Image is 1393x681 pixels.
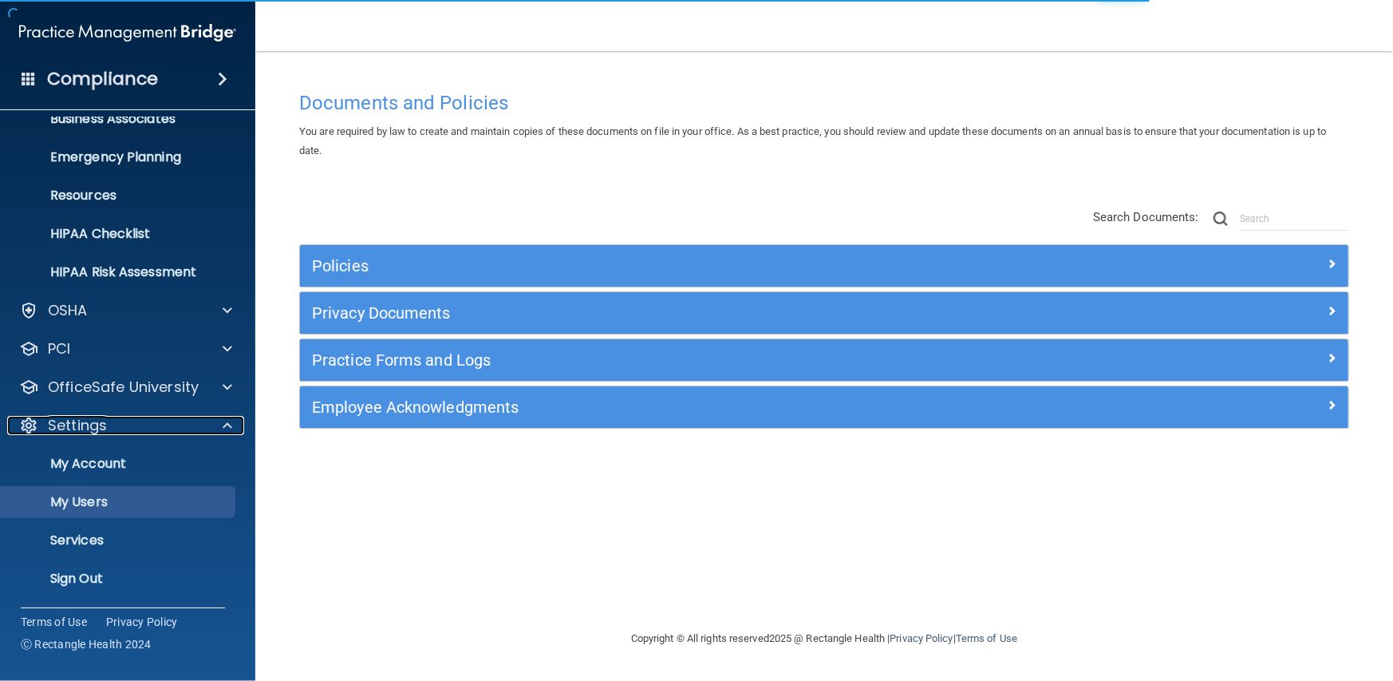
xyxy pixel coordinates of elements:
[312,253,1336,279] a: Policies
[312,304,1075,322] h5: Privacy Documents
[21,614,87,630] a: Terms of Use
[19,301,232,320] a: OSHA
[312,257,1075,275] h5: Policies
[48,416,107,435] p: Settings
[10,226,228,242] p: HIPAA Checklist
[19,17,236,49] img: PMB logo
[10,571,228,587] p: Sign Out
[312,300,1336,326] a: Privacy Documents
[10,494,228,510] p: My Users
[48,378,199,397] p: OfficeSafe University
[1213,212,1228,226] img: ic-search.3b580494.png
[312,398,1075,416] h5: Employee Acknowledgments
[47,68,158,90] h4: Compliance
[19,416,232,435] a: Settings
[10,456,228,472] p: My Account
[890,632,953,644] a: Privacy Policy
[299,125,1326,156] span: You are required by law to create and maintain copies of these documents on file in your office. ...
[312,347,1336,373] a: Practice Forms and Logs
[10,533,228,548] p: Services
[19,339,232,358] a: PCI
[312,351,1075,369] h5: Practice Forms and Logs
[48,339,70,358] p: PCI
[312,394,1336,420] a: Employee Acknowledgments
[19,378,232,397] a: OfficeSafe University
[10,264,228,280] p: HIPAA Risk Assessment
[21,636,152,652] span: Ⓒ Rectangle Health 2024
[10,149,228,165] p: Emergency Planning
[533,613,1115,664] div: Copyright © All rights reserved 2025 @ Rectangle Health | |
[956,632,1017,644] a: Terms of Use
[1093,210,1199,224] span: Search Documents:
[10,111,228,127] p: Business Associates
[10,188,228,204] p: Resources
[1240,207,1349,231] input: Search
[48,301,88,320] p: OSHA
[106,614,178,630] a: Privacy Policy
[299,93,1349,113] h4: Documents and Policies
